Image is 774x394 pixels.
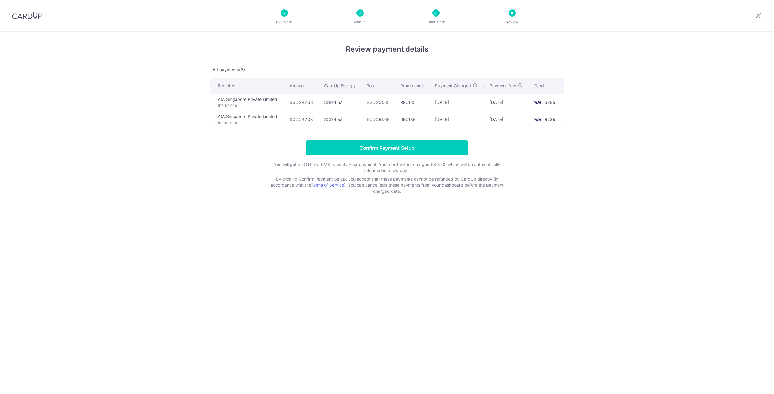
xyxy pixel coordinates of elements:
[414,19,458,25] p: Document
[218,120,280,126] p: Insurance
[435,83,471,89] span: Payment Charged
[489,83,516,89] span: Payment Due
[218,102,280,108] p: Insurance
[395,111,430,128] td: REC185
[210,44,564,55] h4: Review payment details
[285,78,319,94] th: Amount
[285,111,319,128] td: 247.08
[367,100,376,105] span: SGD
[319,111,362,128] td: 4.57
[319,94,362,111] td: 4.57
[430,111,485,128] td: [DATE]
[306,140,468,155] input: Confirm Payment Setup
[485,94,529,111] td: [DATE]
[210,111,285,128] td: AIA Singapore Private Limited
[210,78,285,94] th: Recipient
[210,94,285,111] td: AIA Singapore Private Limited
[285,94,319,111] td: 247.08
[324,100,333,105] span: SGD
[395,78,430,94] th: Promo code
[362,111,395,128] td: 251.65
[531,116,543,123] img: <span class="translation_missing" title="translation missing: en.account_steps.new_confirm_form.b...
[338,19,382,25] p: Amount
[311,182,344,187] a: Terms of Service
[290,117,298,122] span: SGD
[362,94,395,111] td: 251.65
[545,117,555,122] span: 6285
[324,117,333,122] span: SGD
[531,99,543,106] img: <span class="translation_missing" title="translation missing: en.account_steps.new_confirm_form.b...
[362,78,395,94] th: Total
[529,78,564,94] th: Card
[324,83,348,89] span: CardUp Fee
[266,162,508,174] p: You will get an OTP via SMS to verify your payment. Your card will be charged S$0.50, which will ...
[490,19,535,25] p: Review
[430,94,485,111] td: [DATE]
[485,111,529,128] td: [DATE]
[262,19,307,25] p: Recipient
[210,67,564,73] p: All payments(2)
[545,100,555,105] span: 6285
[395,94,430,111] td: REC185
[367,117,376,122] span: SGD
[290,100,298,105] span: SGD
[735,376,768,391] iframe: Opens a widget where you can find more information
[12,12,42,19] img: CardUp
[266,176,508,194] p: By clicking Confirm Payment Setup, you accept that these payments cannot be refunded by CardUp di...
